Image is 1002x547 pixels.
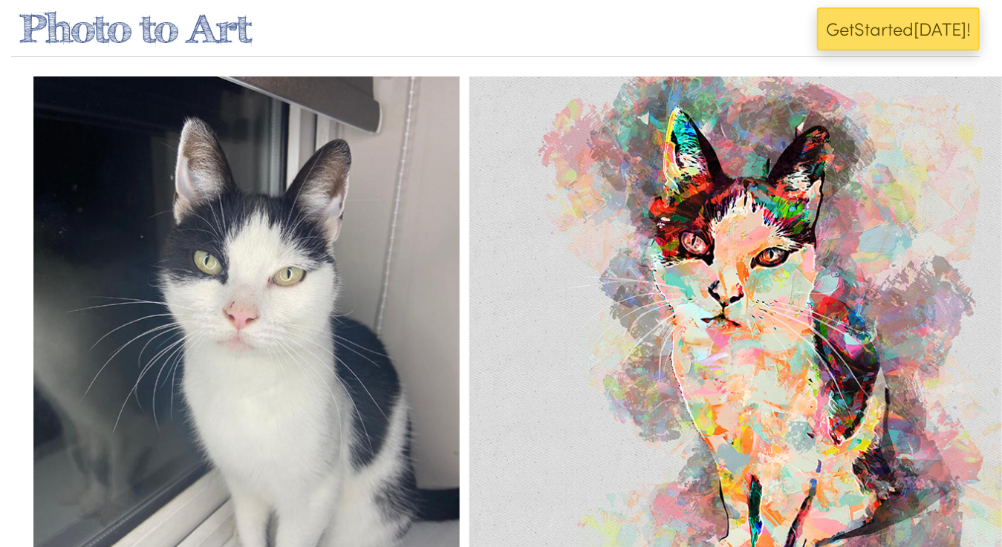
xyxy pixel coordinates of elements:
[826,16,854,41] span: Get
[817,7,980,50] button: GetStarted[DATE]!
[19,5,252,51] a: Photo to Art
[893,16,914,41] span: ed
